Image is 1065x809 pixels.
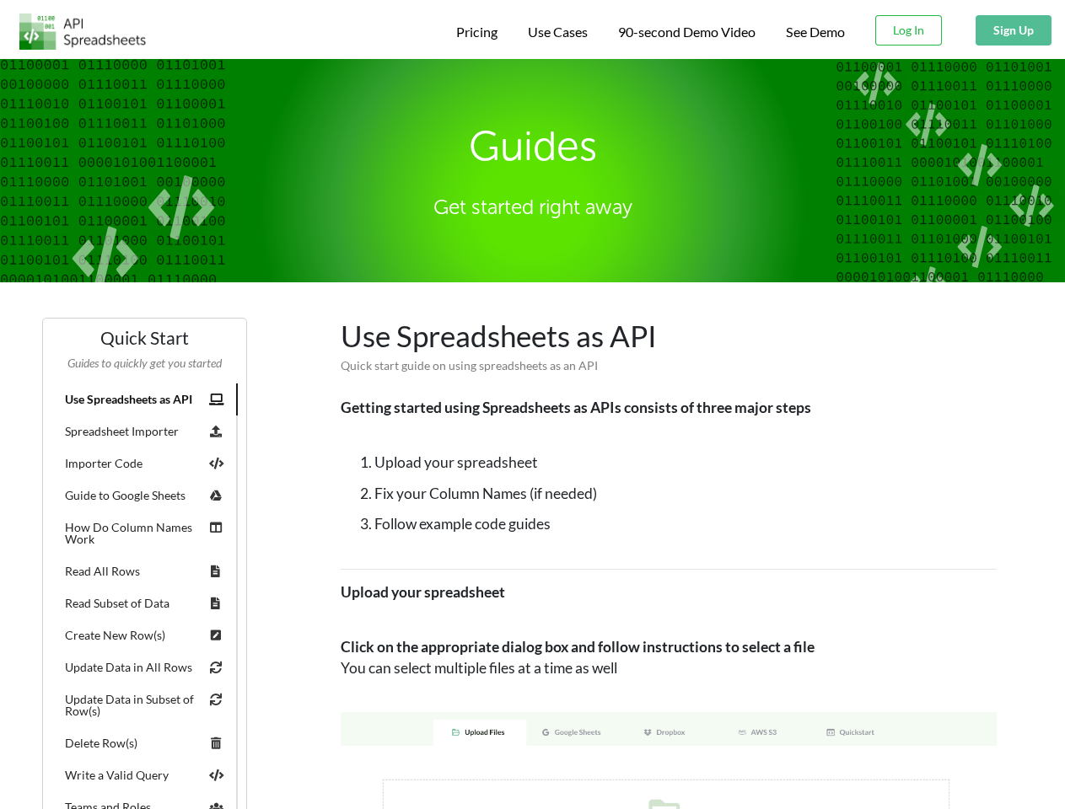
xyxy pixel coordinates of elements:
[67,356,222,370] i: Guides to quickly get you started
[19,13,146,50] img: Logo.png
[374,513,997,535] li: Follow example code guides
[51,727,238,759] a: Delete Row(s)
[374,483,997,505] li: Fix your Column Names (if needed)
[456,24,498,40] span: Pricing
[341,638,815,656] span: Click on the appropriate dialog box and follow instructions to select a file
[51,759,238,791] a: Write a Valid Query
[51,619,238,651] a: Create New Row(s)
[976,15,1052,46] button: Sign Up
[51,480,238,512] a: Guide to Google Sheets
[341,581,997,603] p: Upload your spreadsheet
[51,415,238,447] a: Spreadsheet Importer
[51,683,238,727] a: Update Data in Subset of Row(s)
[51,512,238,555] a: How Do Column Names Work
[618,25,756,39] span: 90-second Demo Video
[341,659,617,677] span: You can select multiple files at a time as well
[51,587,238,619] a: Read Subset of Data
[374,452,997,474] li: Upload your spreadsheet
[341,359,997,373] h6: Quick start guide on using spreadsheets as an API
[51,327,238,348] h4: Quick Start
[51,447,238,480] a: Importer Code
[786,24,845,41] a: See Demo
[51,383,238,415] a: Use Spreadsheets as API
[341,397,997,418] p: Getting started using Spreadsheets as APIs consists of three major steps
[875,15,942,46] button: Log In
[51,651,238,683] a: Update Data in All Rows
[528,24,588,40] span: Use Cases
[51,555,238,587] a: Read All Rows
[341,318,997,353] h1: Use Spreadsheets as API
